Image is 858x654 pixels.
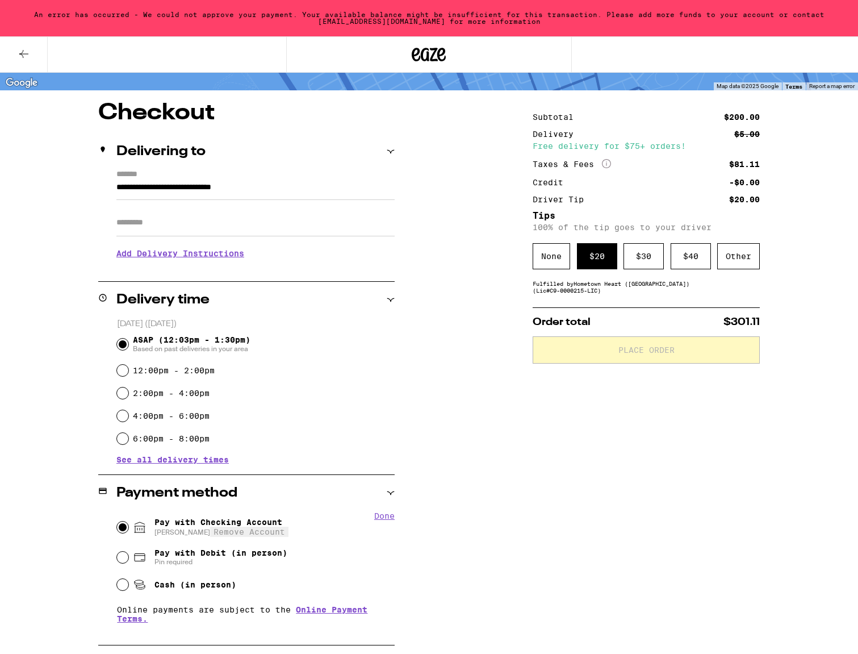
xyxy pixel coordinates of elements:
div: Credit [533,178,571,186]
div: $5.00 [734,130,760,138]
div: Taxes & Fees [533,159,611,169]
div: $20.00 [729,195,760,203]
button: Pay with Checking Account[PERSON_NAME] [210,527,288,537]
div: Driver Tip [533,195,592,203]
div: Subtotal [533,113,581,121]
span: Pin required [154,557,287,566]
span: Pay with Debit (in person) [154,548,287,557]
span: Cash (in person) [154,580,236,589]
div: None [533,243,570,269]
div: -$0.00 [729,178,760,186]
div: Fulfilled by Hometown Heart ([GEOGRAPHIC_DATA]) (Lic# C9-0000215-LIC ) [533,280,760,294]
span: Order total [533,317,591,327]
span: Place Order [618,346,675,354]
a: Open this area in Google Maps (opens a new window) [3,76,40,90]
div: Delivery [533,130,581,138]
div: $ 30 [623,243,664,269]
button: Done [374,511,395,520]
div: Free delivery for $75+ orders! [533,142,760,150]
div: $81.11 [729,160,760,168]
div: $ 40 [671,243,711,269]
label: 2:00pm - 4:00pm [133,389,210,398]
span: ASAP (12:03pm - 1:30pm) [133,335,250,353]
div: $200.00 [724,113,760,121]
div: Other [717,243,760,269]
a: Online Payment Terms. [117,605,367,623]
h2: Delivering to [116,145,206,159]
span: Pay with Checking Account [154,518,288,537]
span: Based on past deliveries in your area [133,344,250,353]
h3: Add Delivery Instructions [116,240,395,266]
p: [DATE] ([DATE]) [117,319,395,330]
button: See all delivery times [116,456,229,464]
div: $ 20 [577,243,617,269]
span: Map data ©2025 Google [717,83,779,89]
h5: Tips [533,211,760,220]
p: Online payments are subject to the [117,605,395,623]
h2: Payment method [116,486,237,500]
label: 12:00pm - 2:00pm [133,366,215,375]
p: 100% of the tip goes to your driver [533,223,760,232]
button: Place Order [533,336,760,364]
a: Report a map error [809,83,855,89]
a: Terms [785,83,802,90]
h2: Delivery time [116,293,210,307]
span: $301.11 [723,317,760,327]
span: [PERSON_NAME] [154,527,288,537]
label: 4:00pm - 6:00pm [133,411,210,420]
img: Google [3,76,40,90]
label: 6:00pm - 8:00pm [133,434,210,443]
p: We'll contact you at when we arrive [116,266,395,276]
h1: Checkout [98,102,395,124]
